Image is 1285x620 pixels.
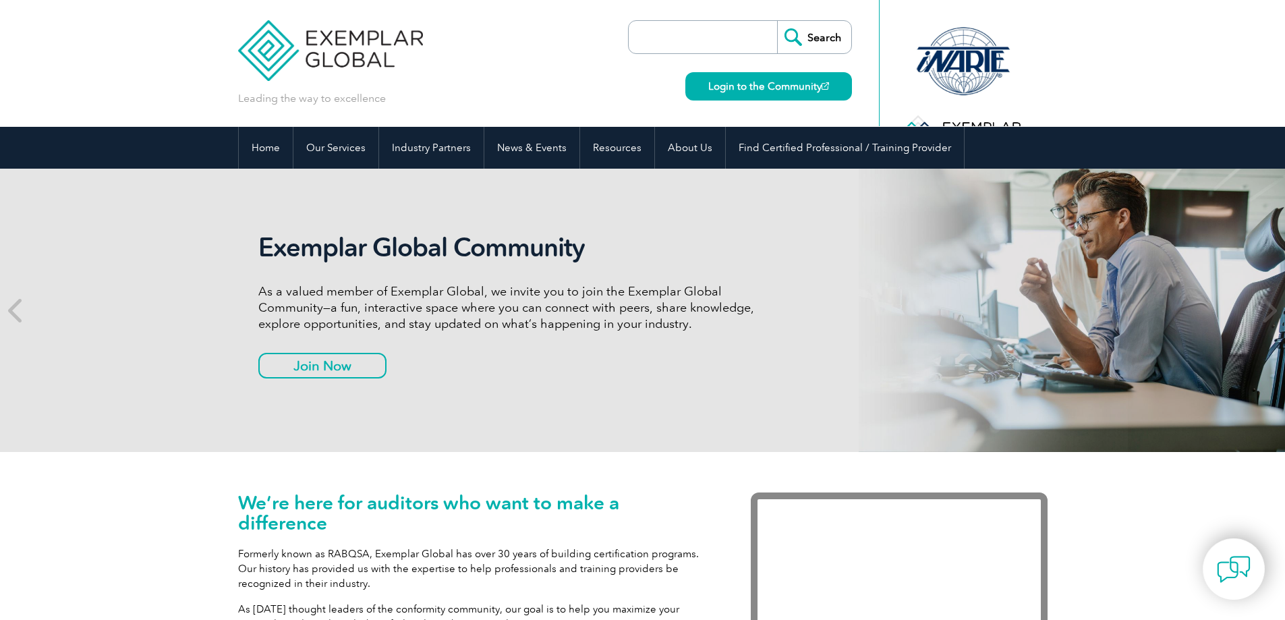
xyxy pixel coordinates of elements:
[238,492,710,533] h1: We’re here for auditors who want to make a difference
[726,127,964,169] a: Find Certified Professional / Training Provider
[258,283,764,332] p: As a valued member of Exemplar Global, we invite you to join the Exemplar Global Community—a fun,...
[822,82,829,90] img: open_square.png
[685,72,852,101] a: Login to the Community
[777,21,851,53] input: Search
[258,232,764,263] h2: Exemplar Global Community
[580,127,654,169] a: Resources
[293,127,378,169] a: Our Services
[484,127,579,169] a: News & Events
[1217,553,1251,586] img: contact-chat.png
[655,127,725,169] a: About Us
[379,127,484,169] a: Industry Partners
[238,91,386,106] p: Leading the way to excellence
[238,546,710,591] p: Formerly known as RABQSA, Exemplar Global has over 30 years of building certification programs. O...
[239,127,293,169] a: Home
[258,353,387,378] a: Join Now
